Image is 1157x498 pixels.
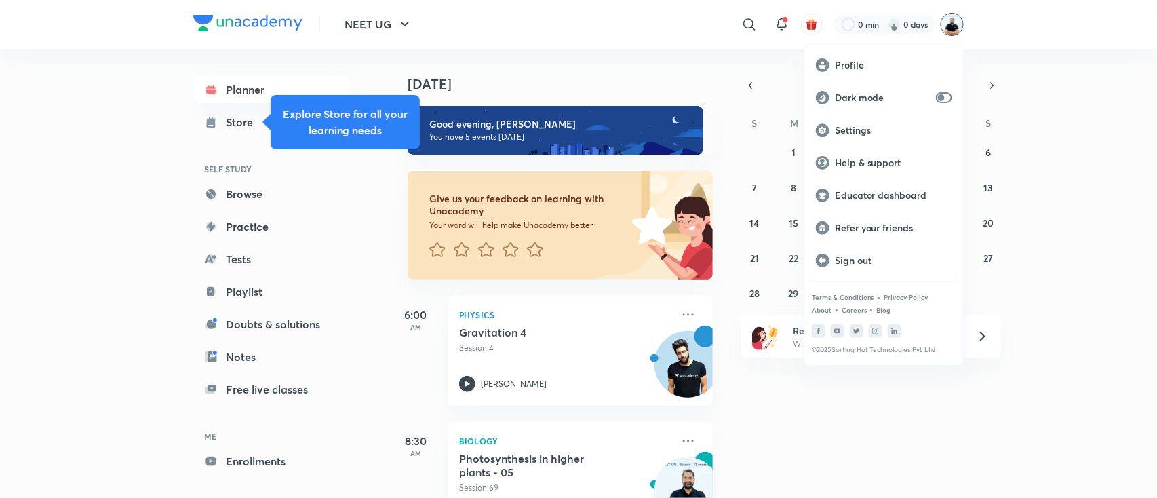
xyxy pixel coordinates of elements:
[805,212,963,244] a: Refer your friends
[869,303,874,315] div: •
[835,59,952,71] p: Profile
[842,306,867,314] a: Careers
[835,254,952,267] p: Sign out
[812,293,874,301] a: Terms & Conditions
[877,291,882,303] div: •
[835,124,952,136] p: Settings
[835,92,930,104] p: Dark mode
[835,222,952,234] p: Refer your friends
[281,106,409,138] h5: Explore Store for all your learning needs
[805,179,963,212] a: Educator dashboard
[834,303,839,315] div: •
[812,306,831,314] a: About
[805,147,963,179] a: Help & support
[805,49,963,81] a: Profile
[812,346,956,354] p: © 2025 Sorting Hat Technologies Pvt Ltd
[884,293,928,301] a: Privacy Policy
[835,189,952,202] p: Educator dashboard
[805,114,963,147] a: Settings
[877,306,891,314] a: Blog
[835,157,952,169] p: Help & support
